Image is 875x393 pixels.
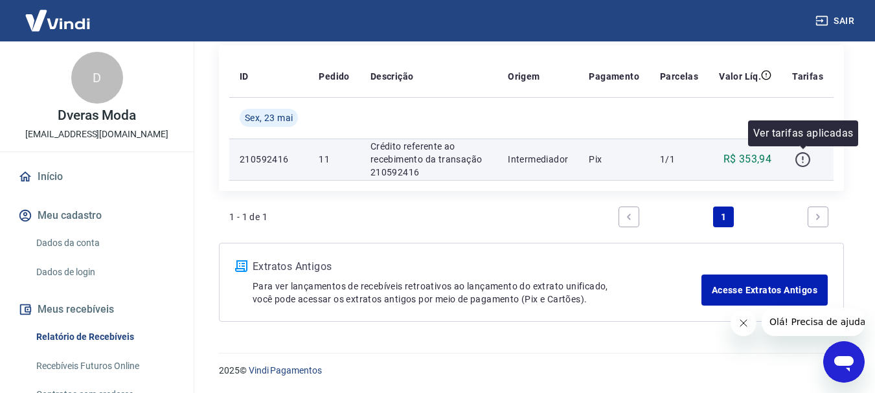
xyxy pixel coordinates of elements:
iframe: Fechar mensagem [731,310,756,336]
p: 1 - 1 de 1 [229,210,267,223]
p: Para ver lançamentos de recebíveis retroativos ao lançamento do extrato unificado, você pode aces... [253,280,701,306]
a: Previous page [619,207,639,227]
span: Olá! Precisa de ajuda? [8,9,109,19]
p: Extratos Antigos [253,259,701,275]
a: Início [16,163,178,191]
p: Tarifas [792,70,823,83]
p: Dveras Moda [58,109,136,122]
p: [EMAIL_ADDRESS][DOMAIN_NAME] [25,128,168,141]
p: Parcelas [660,70,698,83]
a: Relatório de Recebíveis [31,324,178,350]
p: ID [240,70,249,83]
p: Pix [589,153,639,166]
a: Next page [808,207,828,227]
p: 1/1 [660,153,698,166]
p: Crédito referente ao recebimento da transação 210592416 [370,140,487,179]
p: Intermediador [508,153,568,166]
button: Meus recebíveis [16,295,178,324]
a: Recebíveis Futuros Online [31,353,178,379]
p: Pagamento [589,70,639,83]
p: Pedido [319,70,349,83]
p: Ver tarifas aplicadas [753,126,853,141]
ul: Pagination [613,201,834,232]
p: 11 [319,153,349,166]
img: ícone [235,260,247,272]
span: Sex, 23 mai [245,111,293,124]
a: Dados de login [31,259,178,286]
img: Vindi [16,1,100,40]
iframe: Botão para abrir a janela de mensagens [823,341,865,383]
button: Meu cadastro [16,201,178,230]
p: Valor Líq. [719,70,761,83]
a: Acesse Extratos Antigos [701,275,828,306]
p: R$ 353,94 [723,152,772,167]
a: Page 1 is your current page [713,207,734,227]
iframe: Mensagem da empresa [762,308,865,336]
p: Descrição [370,70,414,83]
button: Sair [813,9,859,33]
p: 2025 © [219,364,844,377]
div: D [71,52,123,104]
p: Origem [508,70,540,83]
a: Vindi Pagamentos [249,365,322,376]
p: 210592416 [240,153,298,166]
a: Dados da conta [31,230,178,256]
